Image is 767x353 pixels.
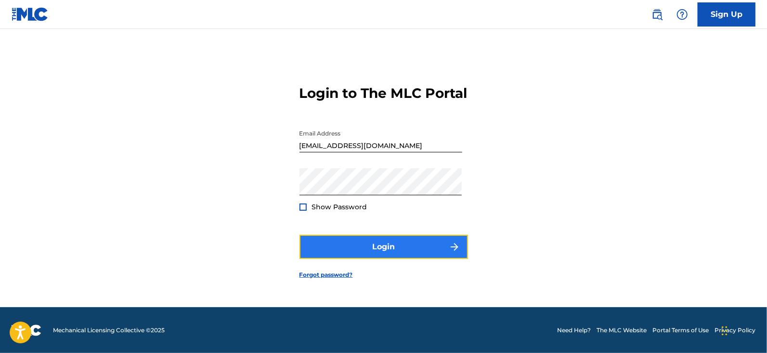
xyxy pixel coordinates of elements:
[53,326,165,335] span: Mechanical Licensing Collective © 2025
[652,326,709,335] a: Portal Terms of Use
[722,316,728,345] div: Drag
[449,241,460,253] img: f7272a7cc735f4ea7f67.svg
[719,307,767,353] iframe: Chat Widget
[299,85,468,102] h3: Login to The MLC Portal
[299,235,468,259] button: Login
[648,5,667,24] a: Public Search
[299,271,353,279] a: Forgot password?
[715,326,755,335] a: Privacy Policy
[676,9,688,20] img: help
[12,7,49,21] img: MLC Logo
[597,326,647,335] a: The MLC Website
[312,203,367,211] span: Show Password
[651,9,663,20] img: search
[12,325,41,336] img: logo
[673,5,692,24] div: Help
[698,2,755,27] a: Sign Up
[557,326,591,335] a: Need Help?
